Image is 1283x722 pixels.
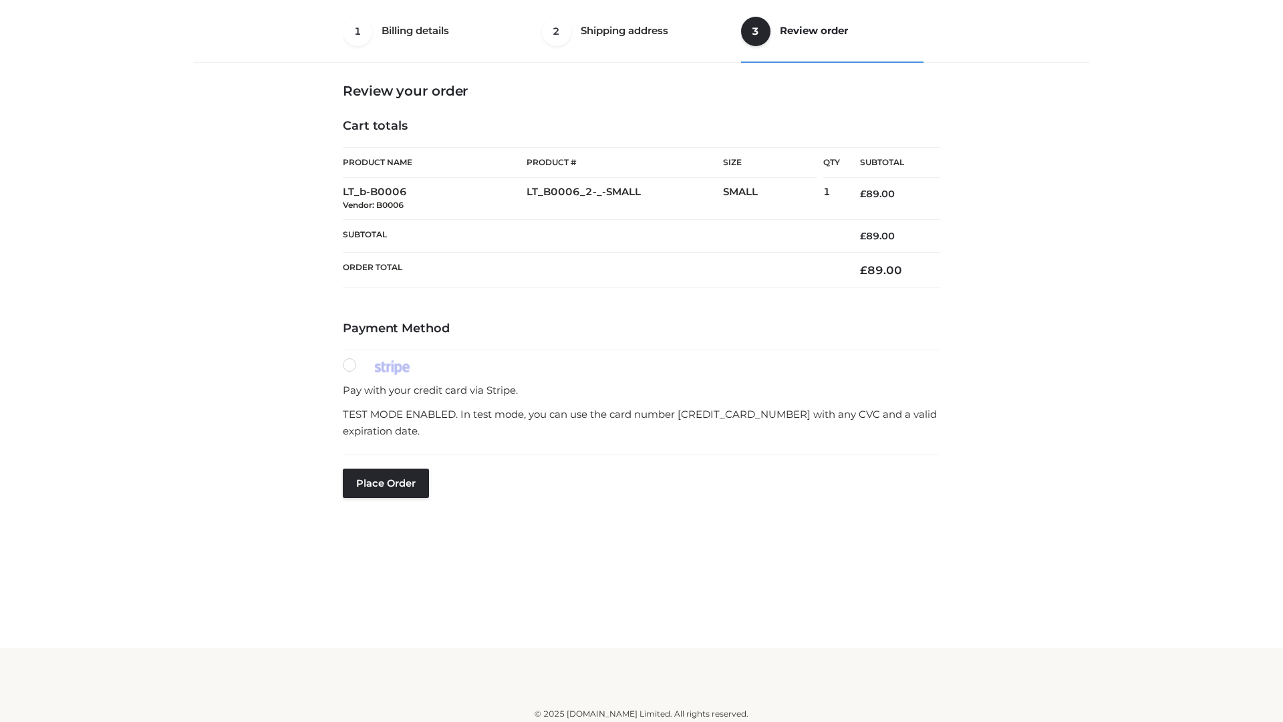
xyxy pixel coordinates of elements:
[343,253,840,288] th: Order Total
[860,188,895,200] bdi: 89.00
[198,707,1085,721] div: © 2025 [DOMAIN_NAME] Limited. All rights reserved.
[823,178,840,220] td: 1
[860,263,867,277] span: £
[860,230,895,242] bdi: 89.00
[860,230,866,242] span: £
[723,178,823,220] td: SMALL
[840,148,940,178] th: Subtotal
[343,200,404,210] small: Vendor: B0006
[343,469,429,498] button: Place order
[343,382,940,399] p: Pay with your credit card via Stripe.
[343,147,527,178] th: Product Name
[527,147,723,178] th: Product #
[343,119,940,134] h4: Cart totals
[860,188,866,200] span: £
[343,406,940,440] p: TEST MODE ENABLED. In test mode, you can use the card number [CREDIT_CARD_NUMBER] with any CVC an...
[343,219,840,252] th: Subtotal
[823,147,840,178] th: Qty
[527,178,723,220] td: LT_B0006_2-_-SMALL
[343,83,940,99] h3: Review your order
[343,178,527,220] td: LT_b-B0006
[723,148,817,178] th: Size
[343,322,940,336] h4: Payment Method
[860,263,902,277] bdi: 89.00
